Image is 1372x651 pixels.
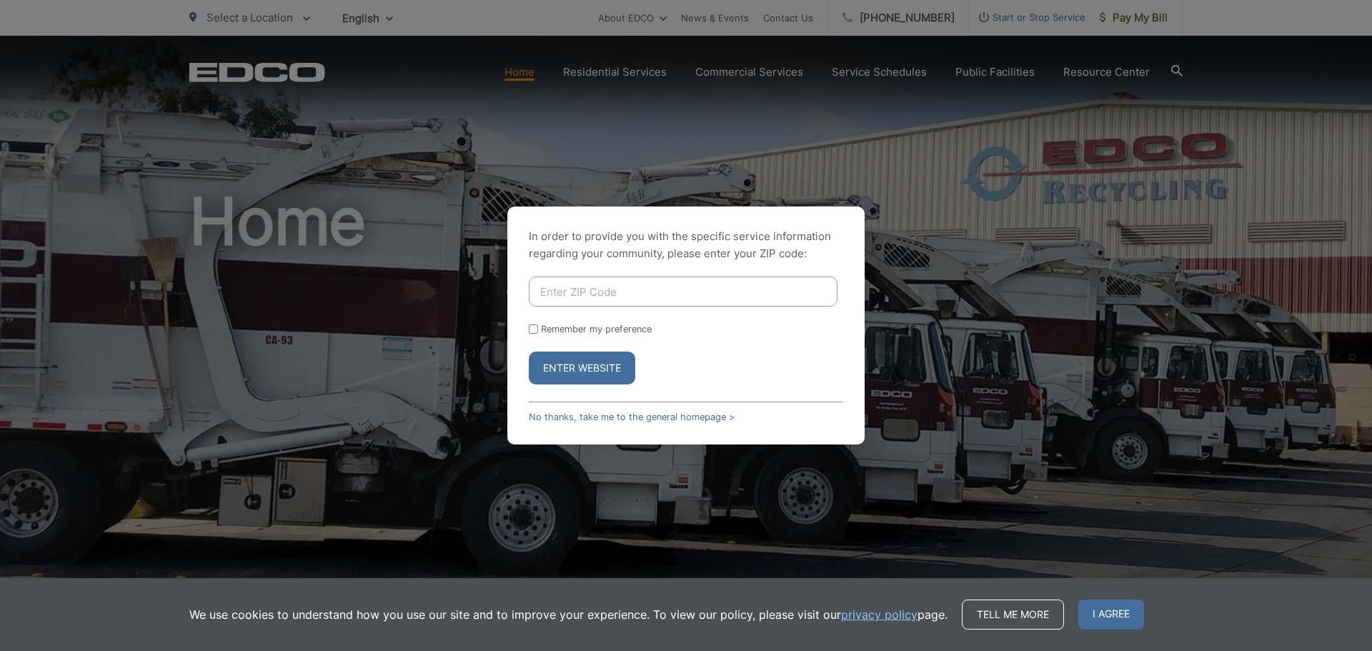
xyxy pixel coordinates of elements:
[529,228,843,262] p: In order to provide you with the specific service information regarding your community, please en...
[1078,600,1144,630] span: I agree
[529,277,837,307] input: Enter ZIP Code
[189,606,948,623] p: We use cookies to understand how you use our site and to improve your experience. To view our pol...
[962,600,1064,630] a: Tell me more
[529,352,635,384] button: Enter Website
[541,324,652,334] label: Remember my preference
[529,412,735,422] a: No thanks, take me to the general homepage >
[841,606,918,623] a: privacy policy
